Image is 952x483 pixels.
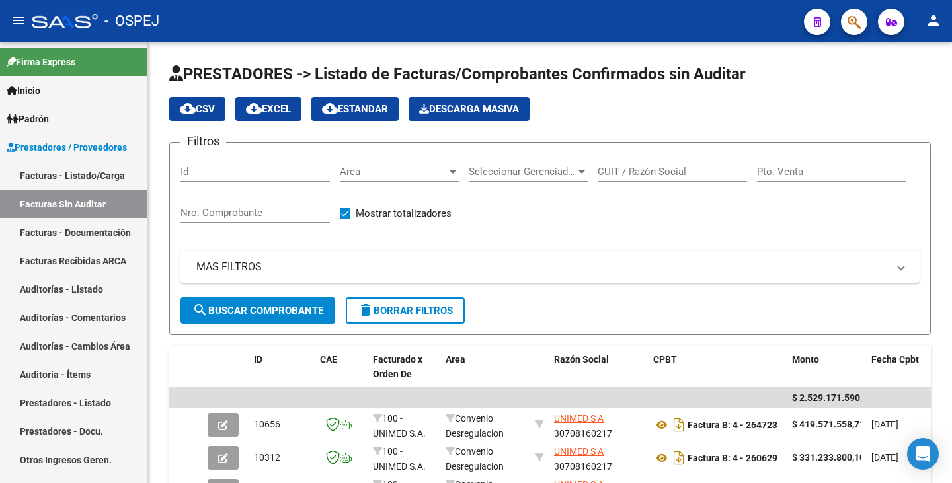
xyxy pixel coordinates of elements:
button: Buscar Comprobante [180,297,335,324]
strong: $ 331.233.800,10 [792,452,865,463]
strong: Factura B: 4 - 260629 [688,453,777,463]
span: 100 - UNIMED S.A. [373,413,426,439]
mat-icon: cloud_download [246,100,262,116]
span: Padrón [7,112,49,126]
mat-icon: search [192,302,208,318]
strong: Factura B: 4 - 264723 [688,420,777,430]
div: Open Intercom Messenger [907,438,939,470]
datatable-header-cell: Fecha Cpbt [866,346,926,404]
span: Convenio Desregulacion [446,413,504,439]
span: 10656 [254,419,280,429]
span: Mostrar totalizadores [356,205,452,221]
button: Estandar [311,97,399,121]
span: Borrar Filtros [358,305,453,316]
datatable-header-cell: CAE [315,346,368,404]
mat-icon: cloud_download [180,100,196,116]
button: CSV [169,97,225,121]
datatable-header-cell: Area [440,346,530,404]
mat-icon: delete [358,302,374,318]
span: CSV [180,103,215,115]
span: - OSPEJ [104,7,159,36]
mat-icon: person [926,13,941,28]
h3: Filtros [180,132,226,151]
span: EXCEL [246,103,291,115]
span: Fecha Cpbt [871,354,919,365]
button: Borrar Filtros [346,297,465,324]
app-download-masive: Descarga masiva de comprobantes (adjuntos) [409,97,530,121]
datatable-header-cell: Facturado x Orden De [368,346,440,404]
strong: $ 419.571.558,71 [792,419,865,429]
span: [DATE] [871,452,898,463]
span: UNIMED S A [554,413,604,424]
span: 10312 [254,452,280,463]
span: UNIMED S A [554,446,604,457]
span: Firma Express [7,55,75,69]
datatable-header-cell: ID [249,346,315,404]
span: Convenio Desregulacion [446,446,504,472]
datatable-header-cell: CPBT [648,346,787,404]
mat-icon: menu [11,13,26,28]
datatable-header-cell: Monto [787,346,866,404]
span: Area [446,354,465,365]
span: Prestadores / Proveedores [7,140,127,155]
span: Seleccionar Gerenciador [469,166,576,178]
span: CAE [320,354,337,365]
button: EXCEL [235,97,301,121]
button: Descarga Masiva [409,97,530,121]
span: Descarga Masiva [419,103,519,115]
div: 30708160217 [554,444,643,472]
mat-expansion-panel-header: MAS FILTROS [180,251,920,283]
span: Razón Social [554,354,609,365]
span: ID [254,354,262,365]
span: Estandar [322,103,388,115]
span: [DATE] [871,419,898,429]
span: $ 2.529.171.590,01 [792,392,873,403]
div: 30708160217 [554,411,643,439]
span: Buscar Comprobante [192,305,323,316]
span: PRESTADORES -> Listado de Facturas/Comprobantes Confirmados sin Auditar [169,65,746,83]
span: 100 - UNIMED S.A. [373,446,426,472]
mat-icon: cloud_download [322,100,338,116]
span: Inicio [7,83,40,98]
i: Descargar documento [670,447,688,468]
span: Facturado x Orden De [373,354,422,380]
mat-panel-title: MAS FILTROS [196,260,888,274]
i: Descargar documento [670,414,688,435]
datatable-header-cell: Razón Social [549,346,648,404]
span: Area [340,166,447,178]
span: CPBT [653,354,677,365]
span: Monto [792,354,819,365]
